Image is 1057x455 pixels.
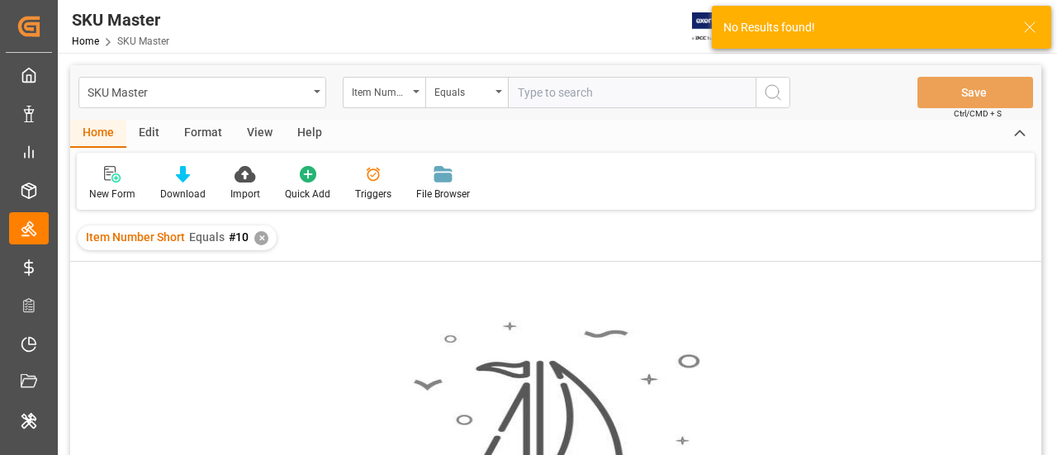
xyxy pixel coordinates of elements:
input: Type to search [508,77,756,108]
span: Ctrl/CMD + S [954,107,1002,120]
div: SKU Master [88,81,308,102]
div: Download [160,187,206,201]
div: Edit [126,120,172,148]
div: Help [285,120,334,148]
div: Import [230,187,260,201]
div: Triggers [355,187,391,201]
img: Exertis%20JAM%20-%20Email%20Logo.jpg_1722504956.jpg [692,12,749,41]
span: #10 [229,230,249,244]
div: Equals [434,81,491,100]
button: Save [917,77,1033,108]
span: Equals [189,230,225,244]
div: SKU Master [72,7,169,32]
div: New Form [89,187,135,201]
div: Item Number Short [352,81,408,100]
span: Item Number Short [86,230,185,244]
button: search button [756,77,790,108]
button: open menu [425,77,508,108]
div: View [235,120,285,148]
div: File Browser [416,187,470,201]
div: Home [70,120,126,148]
div: Quick Add [285,187,330,201]
button: open menu [78,77,326,108]
button: open menu [343,77,425,108]
div: ✕ [254,231,268,245]
div: Format [172,120,235,148]
a: Home [72,36,99,47]
div: No Results found! [723,19,1007,36]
